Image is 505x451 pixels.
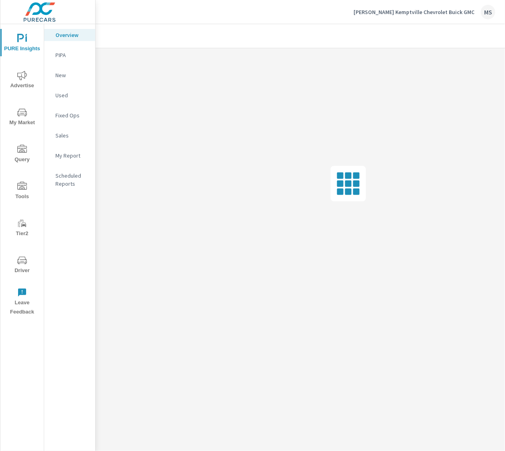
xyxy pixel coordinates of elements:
p: New [55,71,89,79]
p: Used [55,91,89,99]
span: Query [3,145,41,164]
p: Scheduled Reports [55,172,89,188]
span: Leave Feedback [3,288,41,317]
div: Fixed Ops [44,109,95,121]
div: Sales [44,129,95,141]
div: My Report [44,150,95,162]
p: My Report [55,152,89,160]
div: PIPA [44,49,95,61]
p: [PERSON_NAME] Kemptville Chevrolet Buick GMC [354,8,474,16]
div: nav menu [0,24,44,320]
span: Driver [3,256,41,275]
span: My Market [3,108,41,127]
p: Overview [55,31,89,39]
span: Advertise [3,71,41,90]
div: Overview [44,29,95,41]
p: PIPA [55,51,89,59]
div: Used [44,89,95,101]
div: MS [481,5,495,19]
p: Fixed Ops [55,111,89,119]
span: Tier2 [3,219,41,238]
p: Sales [55,131,89,139]
div: New [44,69,95,81]
div: Scheduled Reports [44,170,95,190]
span: Tools [3,182,41,201]
span: PURE Insights [3,34,41,53]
